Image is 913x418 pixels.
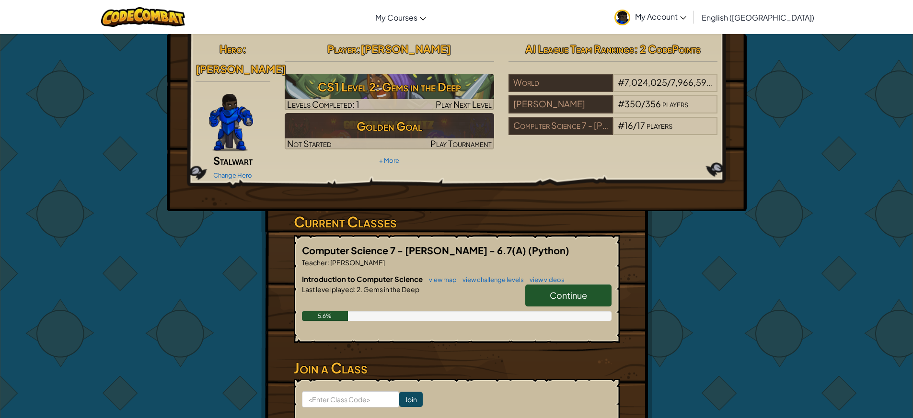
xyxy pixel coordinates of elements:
span: Last level played [302,285,354,294]
span: / [633,120,637,131]
span: players [647,120,672,131]
img: CodeCombat logo [101,7,185,27]
span: : [327,258,329,267]
a: Change Hero [213,171,252,179]
h3: Golden Goal [285,115,494,137]
div: [PERSON_NAME] [509,95,613,113]
span: Not Started [287,138,332,149]
span: players [662,98,688,109]
a: view challenge levels [458,276,524,283]
img: Golden Goal [285,113,494,149]
a: Play Next Level [285,74,494,110]
div: 5.6% [302,311,348,321]
span: Hero [220,42,243,56]
span: 2. [356,285,362,294]
img: CS1 Level 2: Gems in the Deep [285,74,494,110]
span: [PERSON_NAME] [329,258,385,267]
span: # [618,77,624,88]
span: : [354,285,356,294]
a: English ([GEOGRAPHIC_DATA]) [697,4,819,30]
a: My Courses [370,4,431,30]
span: Levels Completed: 1 [287,99,359,110]
div: World [509,74,613,92]
span: 16 [624,120,633,131]
a: view map [424,276,457,283]
span: 17 [637,120,645,131]
span: Computer Science 7 - [PERSON_NAME] - 6.7(A) [302,244,528,256]
span: 7,966,597 [671,77,712,88]
span: Introduction to Computer Science [302,274,424,283]
a: World#7,024,025/7,966,597players [509,83,718,94]
input: Join [399,392,423,407]
span: : [357,42,360,56]
h3: CS1 Level 2: Gems in the Deep [285,76,494,98]
span: [PERSON_NAME] [360,42,451,56]
span: : 2 CodePoints [634,42,701,56]
span: Play Next Level [436,99,492,110]
span: [PERSON_NAME] [196,62,286,76]
span: / [667,77,671,88]
span: : [243,42,246,56]
span: 350 [624,98,641,109]
span: Stalwart [213,154,253,167]
div: Computer Science 7 - [PERSON_NAME] - 6.7(A) [509,117,613,135]
a: + More [379,157,399,164]
span: # [618,120,624,131]
img: avatar [614,10,630,25]
span: Teacher [302,258,327,267]
img: Gordon-selection-pose.png [209,94,253,151]
a: Computer Science 7 - [PERSON_NAME] - 6.7(A)#16/17players [509,126,718,137]
span: / [641,98,645,109]
span: # [618,98,624,109]
span: 7,024,025 [624,77,667,88]
span: Player [327,42,357,56]
span: English ([GEOGRAPHIC_DATA]) [702,12,814,23]
h3: Join a Class [294,357,620,379]
span: (Python) [528,244,569,256]
span: My Courses [375,12,417,23]
span: Play Tournament [430,138,492,149]
span: AI League Team Rankings [525,42,634,56]
span: 356 [645,98,661,109]
span: Continue [550,290,587,301]
a: My Account [610,2,691,32]
a: view videos [525,276,565,283]
a: Golden GoalNot StartedPlay Tournament [285,113,494,149]
span: My Account [635,11,686,22]
span: players [713,77,739,88]
span: Gems in the Deep [362,285,419,294]
input: <Enter Class Code> [302,391,399,407]
h3: Current Classes [294,211,620,233]
a: [PERSON_NAME]#350/356players [509,104,718,115]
